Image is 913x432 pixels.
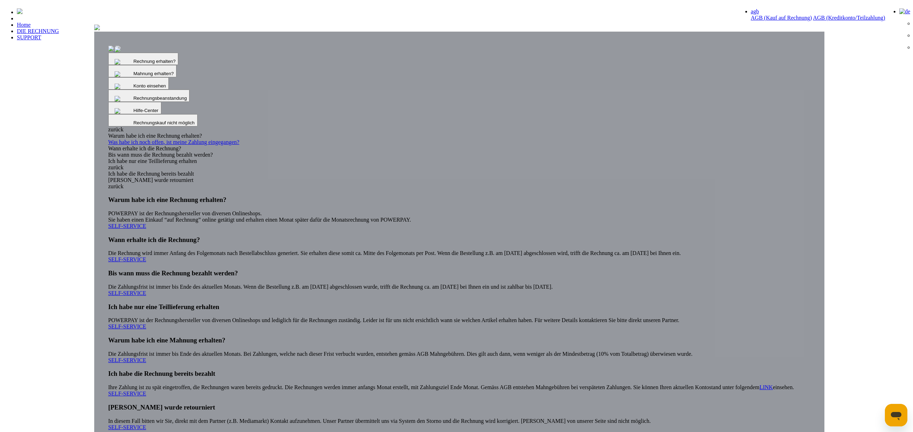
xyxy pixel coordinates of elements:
a: AGB (Kauf auf Rechnung) [751,15,812,21]
a: SELF-SERVICE [108,357,146,363]
a: Was habe ich noch offen, ist meine Zahlung eingegangen? [108,139,811,145]
a: AGB (Kreditkonto/Teilzahlung) [813,15,885,21]
a: DIE RECHNUNG [17,28,59,34]
a: SUPPORT [17,34,41,40]
span: Rechnung erhalten? [133,59,175,64]
img: qb_search.svg [113,70,134,79]
button: Konto einsehen [108,77,169,90]
img: qb_help.svg [113,94,134,103]
h3: Wann erhalte ich die Rechnung? [108,236,811,244]
a: Home [17,22,31,28]
div: POWERPAY ist der Rechnungshersteller von diversen Onlineshops und lediglich für die Rechnungen zu... [108,303,811,330]
div: Die Zahlungsfrist ist immer bis Ende des aktuellen Monats. Bei Zahlungen, welche nach dieser Fris... [108,336,811,364]
span: Mahnung erhalten? [133,71,174,76]
button: Hilfe-Center [108,102,161,114]
div: Bis wann muss die Rechnung bezahlt werden? [108,152,811,158]
div: Ich habe die Rechnung bereits bezahlt [108,171,811,177]
a: SELF-SERVICE [108,424,146,430]
img: title-powerpay_de.svg [94,25,100,30]
div: zurück [108,126,811,133]
img: single_invoice_powerpay_de.jpg [108,46,114,51]
a: SELF-SERVICE [108,323,146,329]
h3: Ich habe die Rechnung bereits bezahlt [108,370,811,378]
div: Warum habe ich eine Rechnung erhalten? [108,133,811,139]
div: POWERPAY ist der Rechnungshersteller von diversen Onlineshops. Sie haben einen Einkauf “auf Rechn... [108,196,811,229]
img: qb_warning.svg [113,82,134,91]
img: qb_bell.svg [113,57,134,66]
span: Rechnungskauf nicht möglich [133,120,194,125]
h3: [PERSON_NAME] wurde retourniert [108,404,811,411]
h3: Warum habe ich eine Mahnung erhalten? [108,336,811,344]
a: Mahnung erhalten? [108,70,177,76]
span: Konto einsehen [133,83,166,89]
span: Hilfe-Center [133,108,158,113]
button: Rechnungsbeanstandung [108,90,190,102]
a: Rechnungskauf nicht möglich [108,119,198,125]
a: SELF-SERVICE [108,223,146,229]
a: Rechnung erhalten? [108,58,179,64]
img: qb_bill.svg [113,45,134,54]
img: qb_close.svg [113,106,134,116]
a: Konto einsehen [108,83,169,89]
div: Ihre Zahlung ist zu spät eingetroffen, die Rechnungen waren bereits gedruckt. Die Rechnungen werd... [108,370,811,397]
button: Mahnung erhalten? [108,65,177,77]
div: zurück [108,164,811,171]
iframe: Schaltfläche zum Öffnen des Messaging-Fensters [885,404,907,426]
div: [PERSON_NAME] wurde retourniert [108,177,811,183]
div: Die Zahlungsfrist ist immer bis Ende des aktuellen Monats. Wenn die Bestellung z.B. am [DATE] abg... [108,269,811,296]
a: LINK [759,384,773,390]
a: zurück [108,183,124,189]
h3: Ich habe nur eine Teillieferung erhalten [108,303,811,311]
a: Hilfe-Center [108,107,161,113]
div: Die Rechnung wird immer Anfang des Folgemonats nach Bestellabschluss generiert. Sie erhalten dies... [108,236,811,263]
button: Rechnungskauf nicht möglich [108,114,198,126]
a: SELF-SERVICE [108,290,146,296]
div: Ich habe nur eine Teillieferung erhalten [108,158,811,164]
span: Rechnungsbeanstandung [133,96,187,101]
img: de [899,8,910,15]
img: logo-powerpay-white.svg [17,8,22,14]
button: Rechnung erhalten? [108,53,179,65]
a: Rechnungsbeanstandung [108,95,190,101]
h3: Bis wann muss die Rechnung bezahlt werden? [108,269,811,277]
h3: Warum habe ich eine Rechnung erhalten? [108,196,811,204]
a: SELF-SERVICE [108,256,146,262]
div: In diesem Fall bitten wir Sie, direkt mit dem Partner (z.B. Mediamarkt) Kontakt aufzunehmen. Unse... [108,404,811,431]
a: SELF-SERVICE [108,391,146,397]
div: Wann erhalte ich die Rechnung? [108,145,811,152]
a: agb [751,8,759,14]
